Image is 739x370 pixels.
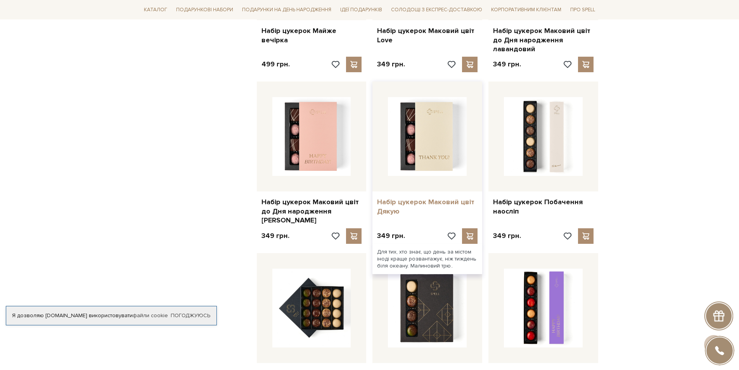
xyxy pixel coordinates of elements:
span: Подарункові набори [173,4,236,16]
a: Погоджуюсь [171,312,210,319]
p: 349 грн. [493,231,521,240]
p: 349 грн. [493,60,521,69]
p: 499 грн. [261,60,290,69]
a: Корпоративним клієнтам [488,3,564,16]
span: Ідеї подарунків [337,4,385,16]
div: Для тих, хто знає, що день за містом іноді краще розвантажує, ніж тиждень біля океану. Малиновий ... [372,244,482,274]
a: файли cookie [133,312,168,319]
div: Я дозволяю [DOMAIN_NAME] використовувати [6,312,216,319]
a: Набір цукерок Побачення наосліп [493,198,594,216]
a: Солодощі з експрес-доставкою [388,3,485,16]
a: Набір цукерок Маковий цвіт до Дня народження [PERSON_NAME] [261,198,362,225]
p: 349 грн. [261,231,289,240]
a: Набір цукерок Маковий цвіт до Дня народження лавандовий [493,26,594,54]
a: Набір цукерок Маковий цвіт Love [377,26,478,45]
a: Набір цукерок Маковий цвіт Дякую [377,198,478,216]
p: 349 грн. [377,60,405,69]
p: 349 грн. [377,231,405,240]
span: Каталог [141,4,170,16]
span: Подарунки на День народження [239,4,334,16]
span: Про Spell [567,4,598,16]
a: Набір цукерок Майже вечірка [261,26,362,45]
